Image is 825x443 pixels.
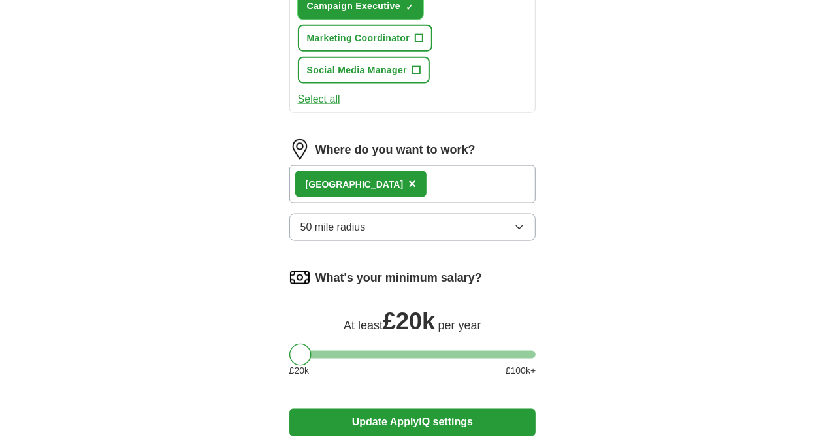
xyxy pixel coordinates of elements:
[438,319,481,332] span: per year
[506,364,536,378] span: £ 100 k+
[406,2,413,12] span: ✓
[289,364,309,378] span: £ 20 k
[307,31,410,45] span: Marketing Coordinator
[408,176,416,191] span: ×
[344,319,383,332] span: At least
[289,409,536,436] button: Update ApplyIQ settings
[289,267,310,288] img: salary.png
[298,57,430,84] button: Social Media Manager
[315,141,476,159] label: Where do you want to work?
[315,269,482,287] label: What's your minimum salary?
[298,25,432,52] button: Marketing Coordinator
[408,174,416,194] button: ×
[306,178,404,191] div: [GEOGRAPHIC_DATA]
[307,63,407,77] span: Social Media Manager
[383,308,435,335] span: £ 20k
[289,214,536,241] button: 50 mile radius
[300,220,366,235] span: 50 mile radius
[298,91,340,107] button: Select all
[289,139,310,160] img: location.png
